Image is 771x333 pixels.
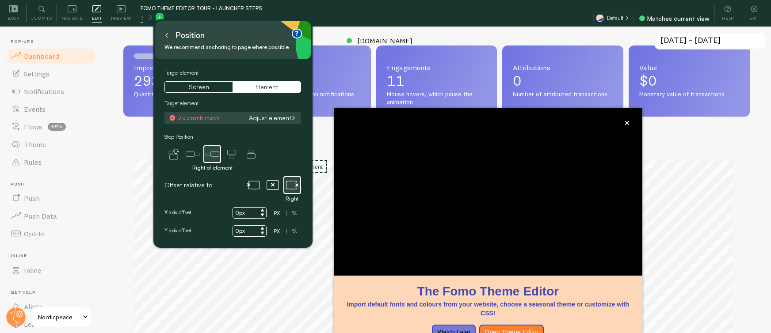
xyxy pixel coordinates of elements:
span: Mouse hovers, which pause the animation [387,91,487,106]
span: Attributions [513,64,613,71]
a: Flows beta [5,118,96,136]
span: Events [24,105,46,114]
a: Push Data [5,207,96,225]
span: Impressions [134,64,234,71]
span: [DOMAIN_NAME] [357,36,412,45]
input: Select Date Range [654,32,766,50]
span: $0 [639,72,657,89]
span: Number of attributed transactions [513,91,613,98]
span: Push Data [24,212,57,220]
span: Alerts [24,302,43,311]
a: Settings [5,65,96,83]
span: Flows [24,122,42,131]
span: Push [24,194,40,203]
p: Import default fonts and colours from your website, choose a seasonal theme or customize with CSS! [344,300,632,318]
a: Opt-In [5,225,96,242]
span: Dashboard [24,52,59,61]
a: Alerts [5,298,96,315]
a: Events [5,100,96,118]
span: Inline [24,266,41,275]
span: beta [48,123,66,131]
p: 11 [387,74,487,88]
span: Inline [11,253,96,259]
button: close, [622,118,632,128]
a: Notifications [5,83,96,100]
span: Theme [24,140,46,149]
a: Inline [5,261,96,279]
span: Quantity of notifications shown [134,91,234,98]
span: Monetary value of transactions [639,91,739,98]
h1: The Fomo Theme Editor [344,283,632,300]
a: Rules [5,153,96,171]
span: Settings [24,69,50,78]
span: Value [639,64,739,71]
span: Get Help [11,290,96,295]
a: Dashboard [5,47,96,65]
span: Notifications [24,87,64,96]
span: Rules [24,158,42,166]
a: Push [5,189,96,207]
p: 293 [134,74,234,88]
span: Engagements [387,64,487,71]
a: Nordicpeace [32,307,92,328]
a: [DOMAIN_NAME] [347,35,424,46]
span: Nordicpeace [38,312,80,322]
span: Opt-In [24,229,45,238]
p: 0 [513,74,613,88]
a: Theme [5,136,96,153]
span: Push [11,182,96,187]
span: Pop-ups [11,39,96,45]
